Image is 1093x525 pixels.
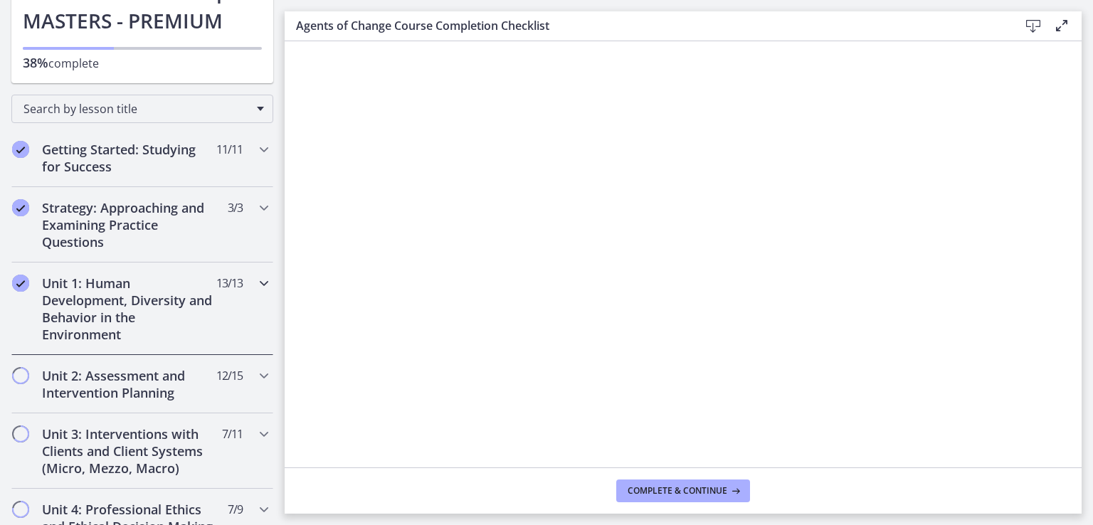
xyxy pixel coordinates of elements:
h3: Agents of Change Course Completion Checklist [296,17,996,34]
span: 3 / 3 [228,199,243,216]
h2: Unit 2: Assessment and Intervention Planning [42,367,216,401]
p: complete [23,54,262,72]
span: 38% [23,54,48,71]
h2: Unit 3: Interventions with Clients and Client Systems (Micro, Mezzo, Macro) [42,425,216,477]
button: Complete & continue [616,479,750,502]
span: 11 / 11 [216,141,243,158]
h2: Strategy: Approaching and Examining Practice Questions [42,199,216,250]
h2: Unit 1: Human Development, Diversity and Behavior in the Environment [42,275,216,343]
span: Complete & continue [628,485,727,497]
h2: Getting Started: Studying for Success [42,141,216,175]
span: 13 / 13 [216,275,243,292]
span: Search by lesson title [23,101,250,117]
div: Search by lesson title [11,95,273,123]
i: Completed [12,275,29,292]
span: 7 / 11 [222,425,243,442]
i: Completed [12,199,29,216]
span: 7 / 9 [228,501,243,518]
span: 12 / 15 [216,367,243,384]
i: Completed [12,141,29,158]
